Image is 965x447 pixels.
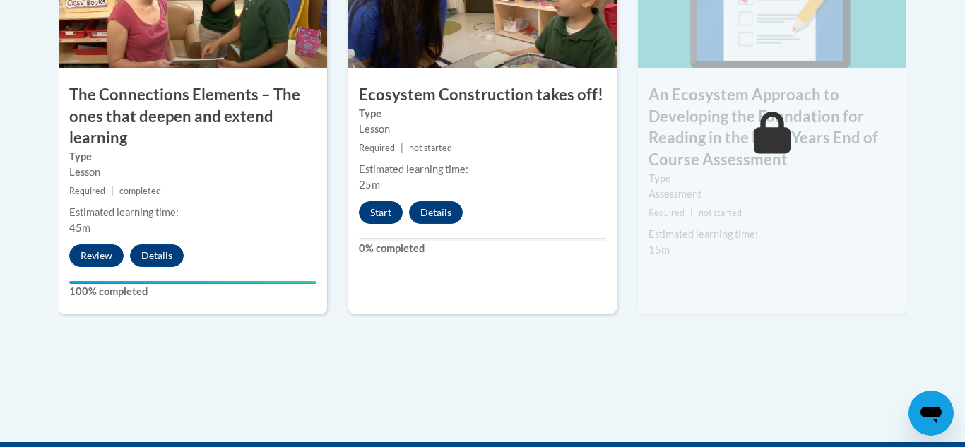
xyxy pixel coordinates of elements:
div: Assessment [649,186,896,202]
span: not started [699,208,742,218]
span: Required [649,208,685,218]
label: 0% completed [359,241,606,256]
div: Estimated learning time: [69,205,316,220]
span: 45m [69,222,90,234]
span: not started [409,143,452,153]
div: Your progress [69,281,316,284]
h3: An Ecosystem Approach to Developing the Foundation for Reading in the Early Years End of Course A... [638,84,906,171]
div: Lesson [359,121,606,137]
label: Type [69,149,316,165]
button: Details [130,244,184,267]
span: | [111,186,114,196]
button: Details [409,201,463,224]
h3: Ecosystem Construction takes off! [348,84,617,106]
span: completed [119,186,161,196]
label: 100% completed [69,284,316,299]
span: Required [69,186,105,196]
div: Estimated learning time: [649,227,896,242]
label: Type [359,106,606,121]
div: Lesson [69,165,316,180]
iframe: Button to launch messaging window [908,391,954,436]
span: | [401,143,403,153]
button: Review [69,244,124,267]
label: Type [649,171,896,186]
button: Start [359,201,403,224]
h3: The Connections Elements – The ones that deepen and extend learning [59,84,327,149]
span: 25m [359,179,380,191]
span: Required [359,143,395,153]
span: 15m [649,244,670,256]
div: Estimated learning time: [359,162,606,177]
span: | [690,208,693,218]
